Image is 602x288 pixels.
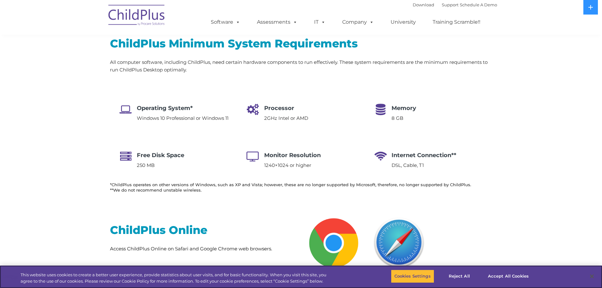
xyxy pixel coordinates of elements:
button: Reject All [440,270,479,283]
p: Windows 10 Professional or Windows 11 [137,114,228,122]
a: Software [204,16,246,28]
span: 8 GB [392,115,403,121]
div: This website uses cookies to create a better user experience, provide statistics about user visit... [21,272,331,284]
span: Phone number [191,63,218,67]
p: All computer software, including ChildPlus, need certain hardware components to run effectively. ... [110,58,492,74]
span: 250 MB [137,162,155,168]
span: 2GHz Intel or AMD [264,115,308,121]
span: DSL, Cable, T1 [392,162,424,168]
span: Access ChildPlus Online on Safari and Google Chrome web browsers. [110,246,272,252]
img: Chrome [306,215,362,271]
span: Internet Connection** [392,152,456,159]
span: Last name [191,37,210,41]
span: Monitor Resolution [264,152,321,159]
button: Cookies Settings [391,270,434,283]
a: Schedule A Demo [460,2,497,7]
font: | [413,2,497,7]
button: Accept All Cookies [484,270,532,283]
button: Close [585,269,599,283]
span: Free Disk Space [137,152,184,159]
img: Safari [371,215,427,271]
a: Support [442,2,459,7]
a: Training Scramble!! [426,16,487,28]
h6: *ChildPlus operates on other versions of Windows, such as XP and Vista; however, these are no lon... [110,182,492,193]
a: University [384,16,422,28]
a: IT [308,16,332,28]
h2: ChildPlus Minimum System Requirements [110,36,492,51]
a: Download [413,2,434,7]
img: ChildPlus by Procare Solutions [105,0,168,32]
h4: Operating System* [137,104,228,113]
span: Processor [264,105,294,112]
span: 1240×1024 or higher [264,162,311,168]
h2: ChildPlus Online [110,223,296,237]
a: Company [336,16,380,28]
a: Assessments [251,16,304,28]
span: Memory [392,105,416,112]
